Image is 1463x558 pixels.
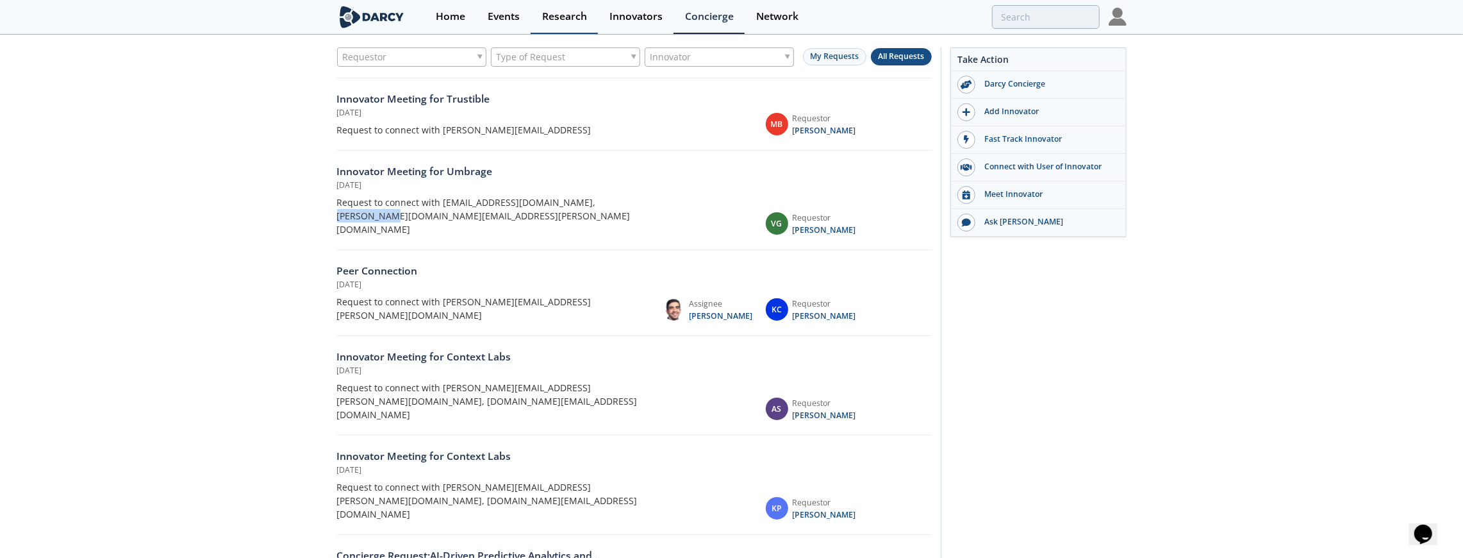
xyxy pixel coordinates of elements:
[337,92,649,107] div: Innovator Meeting
[337,350,649,365] div: Innovator Meeting
[975,216,1119,228] div: Ask [PERSON_NAME]
[685,12,734,22] div: Concierge
[447,350,511,364] a: Context Labs
[793,212,856,224] div: View Profile
[793,509,856,521] span: [PERSON_NAME]
[975,189,1119,200] div: Meet Innovator
[337,264,649,279] div: Peer Connection
[337,365,362,376] div: [DATE]
[337,381,649,421] div: Request to connect with [PERSON_NAME][EMAIL_ADDRESS][PERSON_NAME][DOMAIN_NAME], [DOMAIN_NAME][EMA...
[337,164,649,180] div: Innovator Meeting
[756,12,798,22] div: Network
[690,298,753,310] div: Assignee
[793,410,856,421] span: [PERSON_NAME]
[430,449,445,463] span: for
[436,12,465,22] div: Home
[951,53,1126,71] div: Take Action
[447,92,490,106] a: Trustible
[609,12,663,22] div: Innovators
[975,161,1119,173] div: Connect with User of Innovator
[878,51,924,62] span: All Requests
[343,48,387,66] span: Requestor
[447,164,493,178] a: Umbrage
[542,12,587,22] div: Research
[430,350,445,364] span: for
[975,106,1119,117] div: Add Innovator
[337,107,362,119] div: [DATE]
[766,212,788,235] div: VG
[1409,507,1450,545] iframe: chat widget
[337,196,649,236] div: Request to connect with [EMAIL_ADDRESS][DOMAIN_NAME], [PERSON_NAME][DOMAIN_NAME][EMAIL_ADDRESS][P...
[488,12,520,22] div: Events
[766,497,788,520] div: KP
[430,164,445,178] span: for
[491,47,640,67] div: Type of Request
[337,449,649,464] div: Innovator Meeting
[337,295,649,322] div: Request to connect with [PERSON_NAME][EMAIL_ADDRESS][PERSON_NAME][DOMAIN_NAME]
[793,113,856,124] div: View Profile
[337,123,649,137] div: Request to connect with [PERSON_NAME][EMAIL_ADDRESS]
[871,48,932,65] button: All Requests
[337,6,407,28] img: logo-wide.svg
[337,464,362,476] div: [DATE]
[793,298,856,310] div: View Profile
[992,5,1100,29] input: Advanced Search
[645,47,794,67] div: Innovator
[766,298,788,321] div: KC
[803,48,866,65] button: My Requests
[793,497,856,509] div: View Profile
[975,133,1119,145] div: Fast Track Innovator
[663,298,685,321] img: 44401130-f463-4f9c-a816-b31c67b6af04
[337,279,362,291] div: [DATE]
[337,480,649,521] div: Request to connect with [PERSON_NAME][EMAIL_ADDRESS][PERSON_NAME][DOMAIN_NAME], [DOMAIN_NAME][EMA...
[766,113,788,135] div: MB
[430,92,445,106] span: for
[650,48,691,66] span: Innovator
[1109,8,1127,26] img: Profile
[975,78,1119,90] div: Darcy Concierge
[793,310,856,322] span: [PERSON_NAME]
[337,180,362,191] div: [DATE]
[690,310,753,322] span: [PERSON_NAME]
[447,449,511,463] a: Context Labs
[793,398,856,409] div: View Profile
[766,398,788,420] div: AS
[497,48,566,66] span: Type of Request
[793,224,856,236] span: [PERSON_NAME]
[793,125,856,137] span: [PERSON_NAME]
[337,47,486,67] div: Requestor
